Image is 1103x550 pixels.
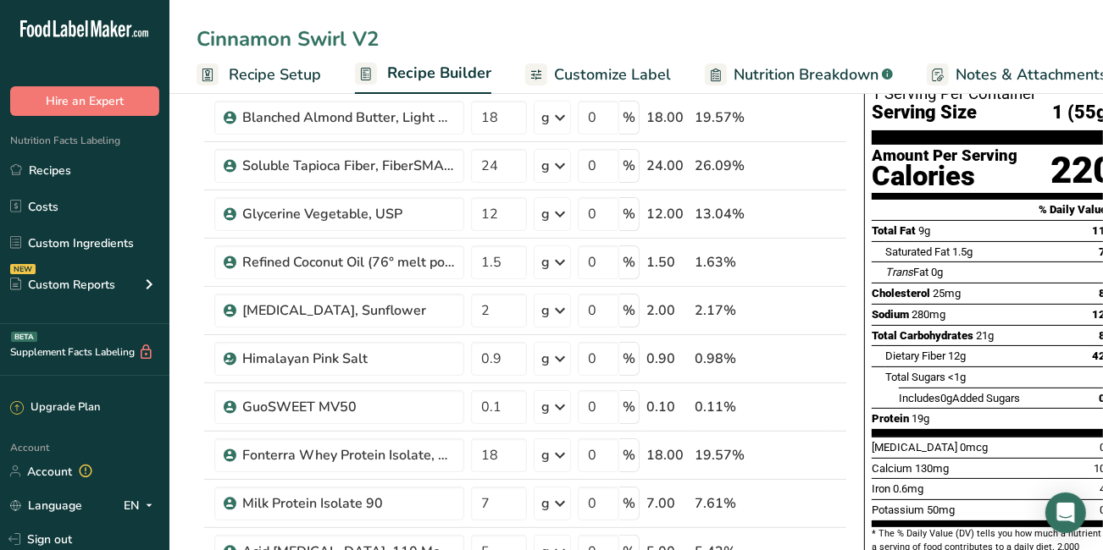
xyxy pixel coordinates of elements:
[695,397,767,417] div: 0.11%
[885,371,945,383] span: Total Sugars
[646,204,688,224] div: 12.00
[10,264,36,274] div: NEW
[912,412,929,425] span: 19g
[872,412,909,425] span: Protein
[872,164,1017,189] div: Calories
[872,224,916,237] span: Total Fat
[242,349,454,369] div: Himalayan Pink Salt
[885,349,945,362] span: Dietary Fiber
[10,86,159,116] button: Hire an Expert
[10,491,82,520] a: Language
[695,349,767,369] div: 0.98%
[915,462,949,475] span: 130mg
[872,482,890,495] span: Iron
[541,493,550,514] div: g
[695,252,767,272] div: 1.63%
[646,397,688,417] div: 0.10
[541,445,550,465] div: g
[525,56,671,94] a: Customize Label
[695,204,767,224] div: 13.04%
[933,287,961,300] span: 25mg
[931,266,943,278] span: 0g
[124,495,159,515] div: EN
[940,392,952,404] span: 0g
[242,493,454,514] div: Milk Protein Isolate 90
[541,107,550,128] div: g
[976,329,994,342] span: 21g
[927,503,955,516] span: 50mg
[912,308,945,321] span: 280mg
[646,493,688,514] div: 7.00
[872,148,1017,164] div: Amount Per Serving
[734,63,879,86] span: Nutrition Breakdown
[11,332,37,342] div: BETA
[387,62,491,85] span: Recipe Builder
[197,56,321,94] a: Recipe Setup
[541,300,550,321] div: g
[646,156,688,176] div: 24.00
[872,308,909,321] span: Sodium
[242,107,454,128] div: Blanched Almond Butter, Light Roasted
[885,266,928,278] span: Fat
[885,266,913,278] i: Trans
[872,462,912,475] span: Calcium
[893,482,923,495] span: 0.6mg
[242,445,454,465] div: Fonterra Whey Protein Isolate, SureProtein™ 895
[695,493,767,514] div: 7.61%
[695,156,767,176] div: 26.09%
[541,349,550,369] div: g
[10,399,100,416] div: Upgrade Plan
[242,300,454,321] div: [MEDICAL_DATA], Sunflower
[646,349,688,369] div: 0.90
[554,63,671,86] span: Customize Label
[646,252,688,272] div: 1.50
[646,300,688,321] div: 2.00
[646,107,688,128] div: 18.00
[541,397,550,417] div: g
[695,107,767,128] div: 19.57%
[872,503,924,516] span: Potassium
[948,349,966,362] span: 12g
[960,441,988,454] span: 0mcg
[229,63,321,86] span: Recipe Setup
[10,276,115,294] div: Custom Reports
[242,252,454,272] div: Refined Coconut Oil (76° melt point)
[705,56,893,94] a: Nutrition Breakdown
[355,54,491,95] a: Recipe Builder
[646,445,688,465] div: 18.00
[541,156,550,176] div: g
[885,245,950,258] span: Saturated Fat
[695,300,767,321] div: 2.17%
[1045,492,1086,533] div: Open Intercom Messenger
[918,224,930,237] span: 9g
[541,252,550,272] div: g
[872,441,957,454] span: [MEDICAL_DATA]
[952,245,973,258] span: 1.5g
[242,397,454,417] div: GuoSWEET MV50
[695,445,767,465] div: 19.57%
[242,204,454,224] div: Glycerine Vegetable, USP
[872,102,977,124] span: Serving Size
[872,287,930,300] span: Cholesterol
[948,371,966,383] span: <1g
[872,329,973,342] span: Total Carbohydrates
[899,392,1020,404] span: Includes Added Sugars
[242,156,454,176] div: Soluble Tapioca Fiber, FiberSMART TS90
[541,204,550,224] div: g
